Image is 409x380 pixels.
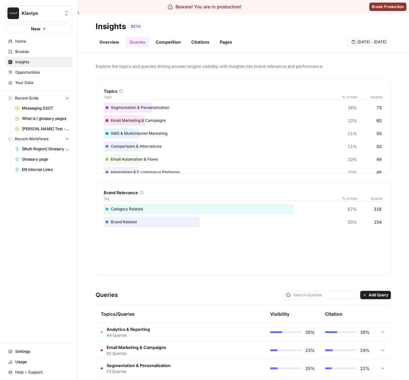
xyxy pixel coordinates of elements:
span: [PERSON_NAME] Test - what is [22,126,69,132]
span: Your Data [15,80,69,86]
span: Tag [104,196,338,201]
a: Browse [5,47,72,57]
h3: Queries [96,290,118,300]
div: Beware! You are in production! [168,4,241,10]
span: 49 [376,156,382,163]
div: Insights [96,21,126,32]
span: 73 Queries [107,369,171,375]
span: Messaging SSOT [22,105,69,111]
div: Citation [325,305,342,323]
div: Email Marketing & Campaigns [104,115,383,126]
a: Glossary page [12,154,72,164]
span: Email Marketing & Campaigns [107,344,166,351]
div: SMS & Multichannel Marketing [104,128,383,139]
button: [DATE] - [DATE] [347,38,391,46]
a: Competition [152,37,185,47]
span: Queries [357,94,383,100]
img: Klaviyo Logo [7,7,19,19]
button: Help + Support [5,367,72,377]
a: Queries [126,37,149,47]
span: Settings [15,349,69,354]
span: New [31,26,40,32]
a: Messaging SSOT [12,103,72,113]
span: Recent Workflows [15,136,48,142]
div: BETA [129,23,143,30]
div: Category Related [104,204,383,214]
span: Topic [104,94,338,100]
span: Add Query [369,292,388,298]
span: 50 [376,130,382,137]
a: Citations [187,37,213,47]
div: Brand Relevance [104,189,383,196]
span: 33% [348,219,357,225]
a: Home [5,36,72,47]
span: 10% [348,156,357,163]
button: New [5,24,72,34]
div: Brand Related [104,217,383,227]
span: 44 Queries [107,332,150,338]
span: Glossary page [22,156,69,162]
span: 13% [348,117,357,124]
span: Insights [15,59,69,65]
span: 50 [376,143,382,150]
a: Settings [5,346,72,357]
div: Topics [104,88,383,94]
span: 73 [376,104,382,111]
span: 67% [348,206,357,212]
button: Add Query [360,291,391,299]
span: % of total [338,94,357,100]
span: 60 Queries [107,351,166,356]
span: 39% [305,329,315,335]
span: What is / glossary pages [22,116,69,121]
a: Overview [96,37,123,47]
span: 316 [374,206,382,212]
div: Email Automation & Flows [104,154,383,164]
a: Opportunities [5,67,72,78]
span: 25% [305,365,315,372]
a: EN Internal Links [12,164,72,175]
div: Integrations & E-commerce Platforms [104,167,383,177]
span: 10% [348,169,357,175]
span: 11% [348,143,357,150]
span: 22% [360,365,370,372]
span: Klaviyo [22,10,61,16]
button: Recent Grids [5,93,72,103]
span: 11% [348,130,357,137]
span: Usage [15,359,69,365]
span: Opportunities [15,69,69,75]
span: [DATE] - [DATE] [357,39,386,45]
a: Usage [5,357,72,367]
a: What is / glossary pages [12,113,72,124]
a: [Multi Region] Glossary Page [12,144,72,154]
span: 24% [360,347,370,354]
input: Search Queries [293,292,355,298]
span: Break Production [372,4,404,10]
span: 154 [374,219,382,225]
div: Comparisons & Alternatives [104,141,383,152]
span: 39% [360,329,370,335]
span: 23% [305,347,315,354]
span: % of total [338,196,357,201]
span: Explore the topics and queries driving answer engine visibility, with insights into brand relevan... [96,63,391,69]
span: EN Internal Links [22,167,69,173]
button: Workspace: Klaviyo [5,5,72,21]
span: Recent Grids [15,95,38,101]
a: Your Data [5,78,72,88]
a: [PERSON_NAME] Test - what is [12,124,72,134]
span: Browse [15,49,69,55]
button: Break Production [369,3,406,11]
div: Topics/Queries [101,305,205,323]
span: Analytics & Reporting [107,326,150,332]
button: Recent Workflows [5,134,72,144]
span: 60 [376,117,382,124]
div: Visibility [270,311,289,317]
div: Segmentation & Personalization [104,102,383,113]
a: Insights [5,57,72,67]
span: [Multi Region] Glossary Page [22,146,69,152]
span: Segmentation & Personalization [107,362,171,369]
span: Help + Support [15,369,69,375]
span: Queries [357,196,383,201]
span: Home [15,38,69,44]
span: 16% [348,104,357,111]
a: Pages [216,37,236,47]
